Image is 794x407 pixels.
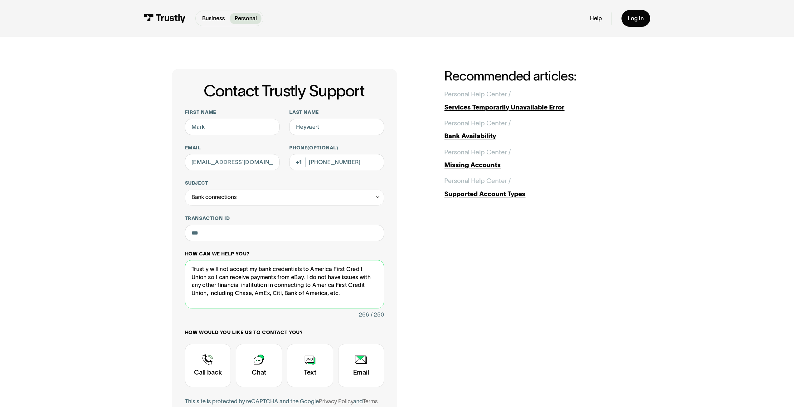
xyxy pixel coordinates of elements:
[289,145,384,151] label: Phone
[289,154,384,170] input: (555) 555-5555
[197,13,230,24] a: Business
[202,14,225,23] p: Business
[359,310,369,320] div: 266
[185,154,280,170] input: alex@mail.com
[289,109,384,116] label: Last name
[444,119,511,128] div: Personal Help Center /
[590,15,602,22] a: Help
[444,90,622,112] a: Personal Help Center /Services Temporarily Unavailable Error
[444,148,622,170] a: Personal Help Center /Missing Accounts
[444,148,511,157] div: Personal Help Center /
[144,14,186,23] img: Trustly Logo
[185,109,280,116] label: First name
[184,82,384,100] h1: Contact Trustly Support
[444,119,622,141] a: Personal Help Center /Bank Availability
[621,10,650,27] a: Log in
[371,310,384,320] div: / 250
[185,329,384,336] label: How would you like us to contact you?
[444,160,622,170] div: Missing Accounts
[235,14,257,23] p: Personal
[185,251,384,257] label: How can we help you?
[444,103,622,112] div: Services Temporarily Unavailable Error
[307,145,338,150] span: (Optional)
[444,176,511,186] div: Personal Help Center /
[185,145,280,151] label: Email
[289,119,384,135] input: Howard
[230,13,261,24] a: Personal
[319,398,353,405] a: Privacy Policy
[444,176,622,199] a: Personal Help Center /Supported Account Types
[444,90,511,99] div: Personal Help Center /
[444,189,622,199] div: Supported Account Types
[628,15,644,22] div: Log in
[185,215,384,222] label: Transaction ID
[185,119,280,135] input: Alex
[444,131,622,141] div: Bank Availability
[185,180,384,187] label: Subject
[192,192,237,202] div: Bank connections
[185,190,384,206] div: Bank connections
[444,69,622,83] h2: Recommended articles:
